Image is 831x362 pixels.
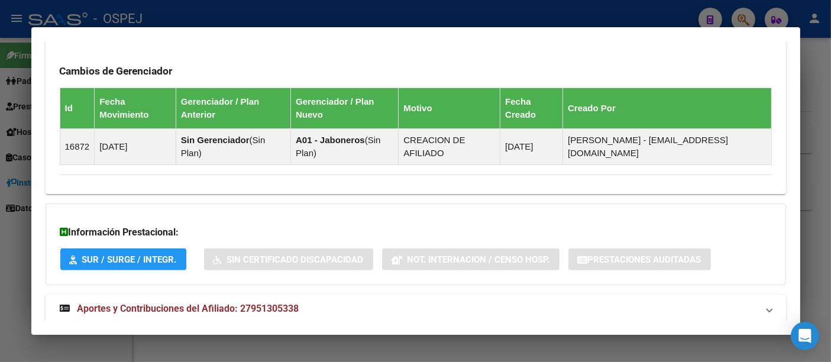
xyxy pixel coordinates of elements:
div: Open Intercom Messenger [791,322,819,350]
h3: Información Prestacional: [60,225,771,240]
h3: Cambios de Gerenciador [60,64,772,77]
th: Gerenciador / Plan Nuevo [291,88,399,129]
button: Prestaciones Auditadas [568,248,711,270]
td: ( ) [291,129,399,165]
span: Not. Internacion / Censo Hosp. [408,254,550,265]
span: Sin Certificado Discapacidad [227,254,364,265]
td: CREACION DE AFILIADO [399,129,500,165]
button: Sin Certificado Discapacidad [204,248,373,270]
span: Prestaciones Auditadas [588,254,701,265]
th: Motivo [399,88,500,129]
span: Aportes y Contribuciones del Afiliado: 27951305338 [77,303,299,314]
td: [PERSON_NAME] - [EMAIL_ADDRESS][DOMAIN_NAME] [563,129,771,165]
button: SUR / SURGE / INTEGR. [60,248,186,270]
th: Fecha Movimiento [95,88,176,129]
strong: Sin Gerenciador [181,135,250,145]
strong: A01 - Jaboneros [296,135,365,145]
mat-expansion-panel-header: Aportes y Contribuciones del Afiliado: 27951305338 [46,295,786,323]
button: Not. Internacion / Censo Hosp. [382,248,560,270]
td: [DATE] [95,129,176,165]
th: Gerenciador / Plan Anterior [176,88,290,129]
span: SUR / SURGE / INTEGR. [82,254,177,265]
th: Id [60,88,95,129]
th: Fecha Creado [500,88,563,129]
th: Creado Por [563,88,771,129]
td: ( ) [176,129,290,165]
td: 16872 [60,129,95,165]
td: [DATE] [500,129,563,165]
